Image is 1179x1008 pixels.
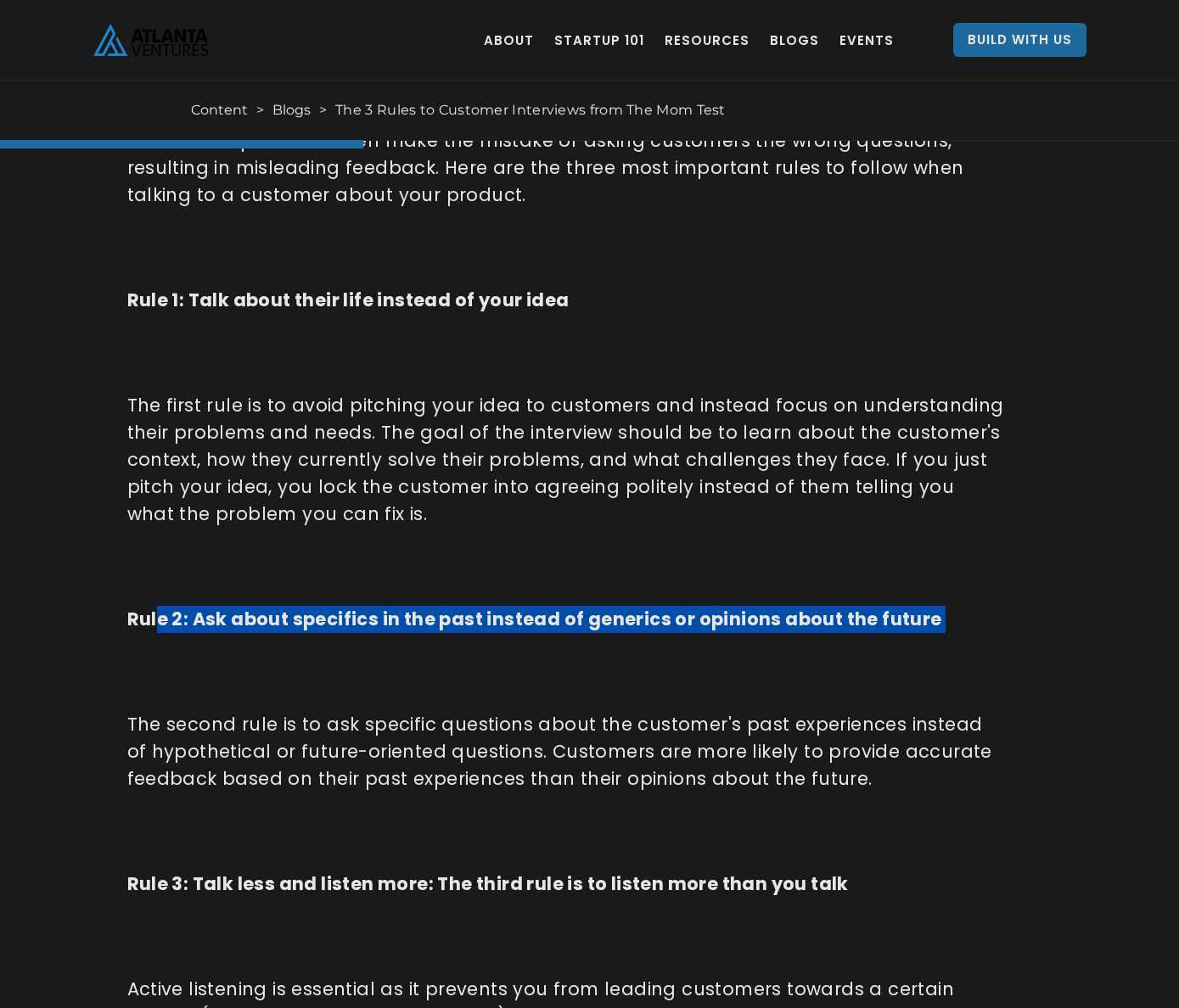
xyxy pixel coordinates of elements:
[554,16,644,64] a: Startup 101
[127,658,1005,686] p: ‍
[272,102,311,119] a: Blogs
[335,102,726,119] div: The 3 Rules to Customer Interviews from The Mom Test
[484,16,534,64] a: ABOUT
[127,553,1005,580] p: ‍
[770,16,819,64] a: BLOGS
[127,923,1005,950] p: ‍
[665,16,750,64] a: RESOURCES
[127,818,1005,845] p: ‍
[127,234,1005,261] p: ‍
[127,607,942,631] strong: Rule 2: Ask about specifics in the past instead of generics or opinions about the future
[839,16,894,64] a: EVENTS
[953,23,1086,57] a: Build With Us
[127,288,570,312] strong: Rule 1: Talk about their life instead of your idea
[127,871,849,896] strong: Rule 3: Talk less and listen more: The third rule is to listen more than you talk
[319,102,327,119] div: >
[191,102,248,119] a: Content
[256,102,264,119] div: >
[127,392,1005,528] p: The first rule is to avoid pitching your idea to customers and instead focus on understanding the...
[127,711,1005,792] p: The second rule is to ask specific questions about the customer's past experiences instead of hyp...
[127,339,1005,367] p: ‍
